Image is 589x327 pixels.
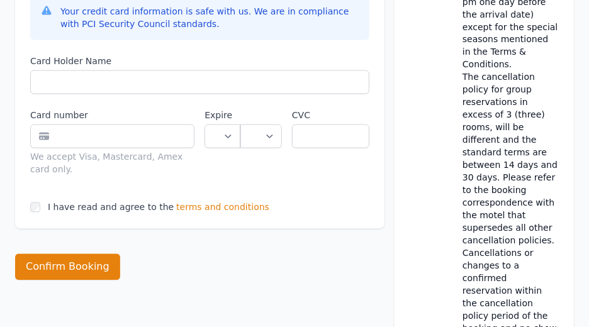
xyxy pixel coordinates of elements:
label: Card number [30,109,194,122]
label: CVC [292,109,369,122]
label: . [240,109,282,122]
label: Card Holder Name [30,55,369,68]
span: terms and conditions [176,201,269,214]
button: Confirm Booking [15,254,120,280]
div: Your credit card information is safe with us. We are in compliance with PCI Security Council stan... [60,5,359,30]
div: We accept Visa, Mastercard, Amex card only. [30,151,194,176]
label: I have read and agree to the [48,202,174,213]
label: Expire [205,109,240,122]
